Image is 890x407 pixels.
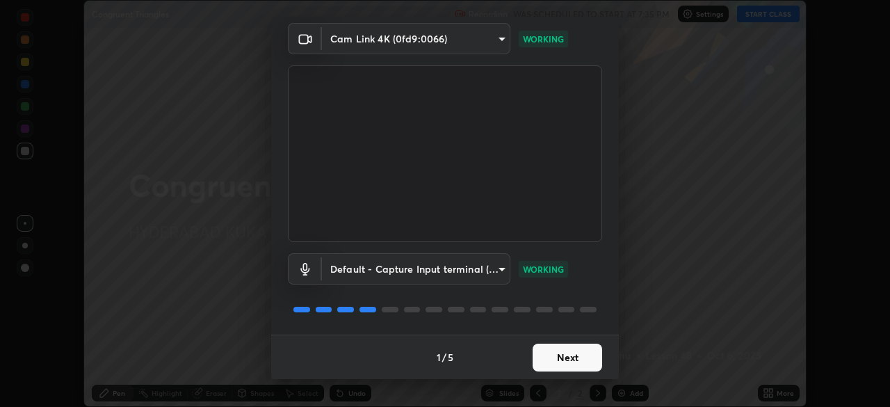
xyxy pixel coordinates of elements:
h4: 1 [437,350,441,365]
button: Next [533,344,602,372]
h4: 5 [448,350,453,365]
div: Cam Link 4K (0fd9:0066) [322,253,510,285]
div: Cam Link 4K (0fd9:0066) [322,23,510,54]
p: WORKING [523,33,564,45]
h4: / [442,350,446,365]
p: WORKING [523,263,564,276]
